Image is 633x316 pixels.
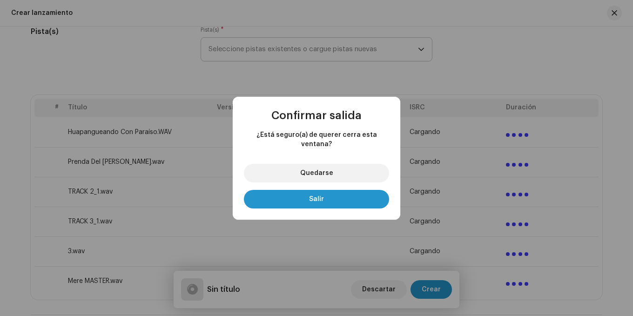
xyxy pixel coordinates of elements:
span: Quedarse [300,170,333,176]
span: Salir [309,196,324,202]
button: Quedarse [244,164,389,182]
span: ¿Está seguro(a) de querer cerra esta ventana? [244,130,389,149]
span: Confirmar salida [271,110,362,121]
button: Salir [244,190,389,208]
